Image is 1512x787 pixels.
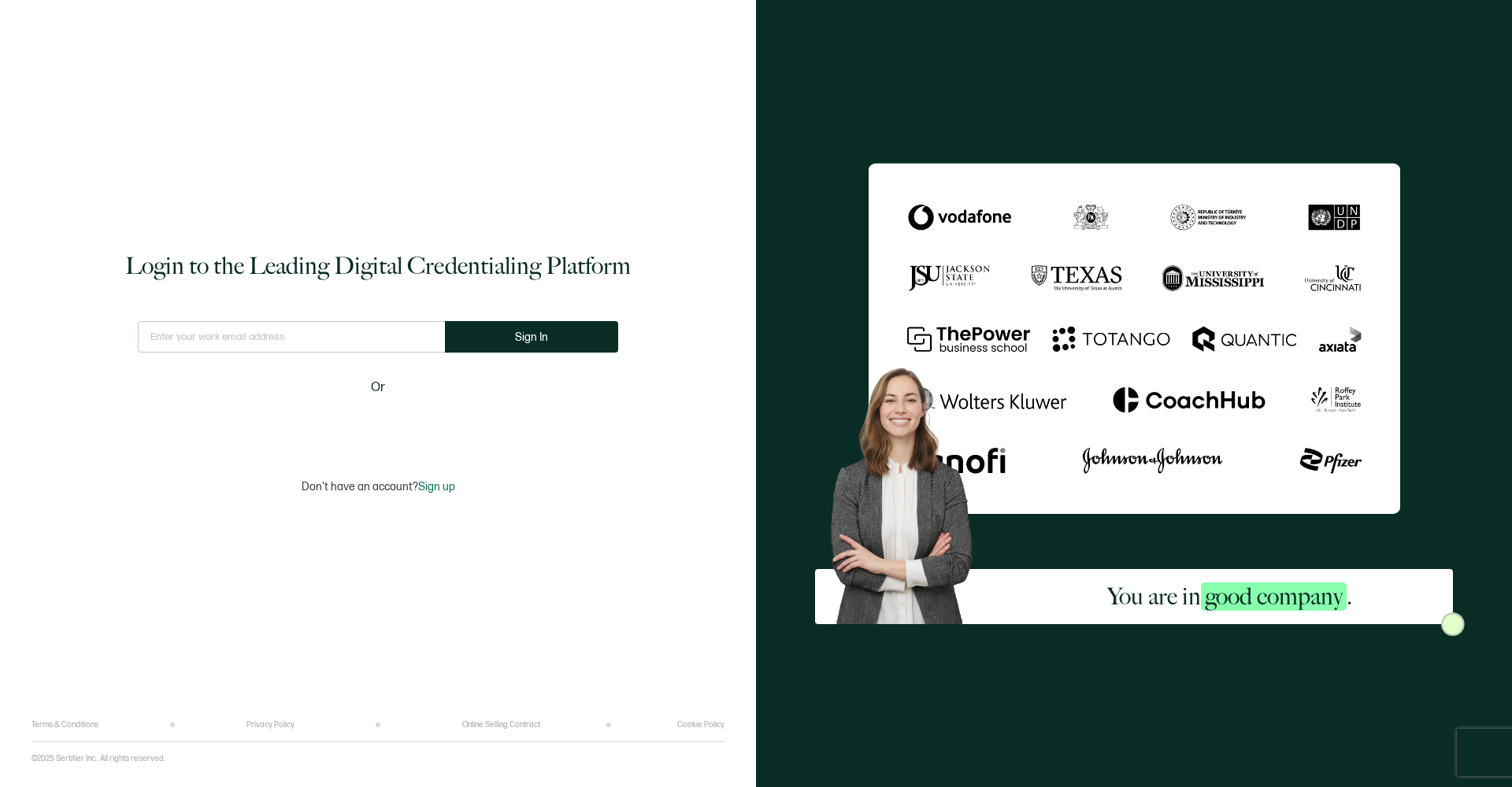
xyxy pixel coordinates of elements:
a: Terms & Conditions [31,720,98,730]
span: Sign up [418,480,455,493]
p: ©2025 Sertifier Inc.. All rights reserved. [31,754,165,763]
a: Cookie Policy [677,720,724,730]
a: Privacy Policy [246,720,295,730]
span: Or [371,378,385,397]
h2: You are in . [1107,581,1352,612]
button: Sign In [445,321,618,353]
input: Enter your work email address [138,321,445,353]
p: Don't have an account? [302,480,455,493]
iframe: Sign in with Google Button [280,408,476,442]
img: Sertifier Login [1441,612,1465,636]
h1: Login to the Leading Digital Credentialing Platform [125,250,631,282]
div: Sign in with Google. Opens in new tab [287,408,469,442]
span: Sign In [515,331,548,343]
img: Sertifier Login - You are in <span class="strong-h">good company</span>. [869,163,1400,513]
span: good company [1201,582,1347,611]
img: Sertifier Login - You are in <span class="strong-h">good company</span>. Hero [815,355,1006,623]
a: Online Selling Contract [462,720,540,730]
